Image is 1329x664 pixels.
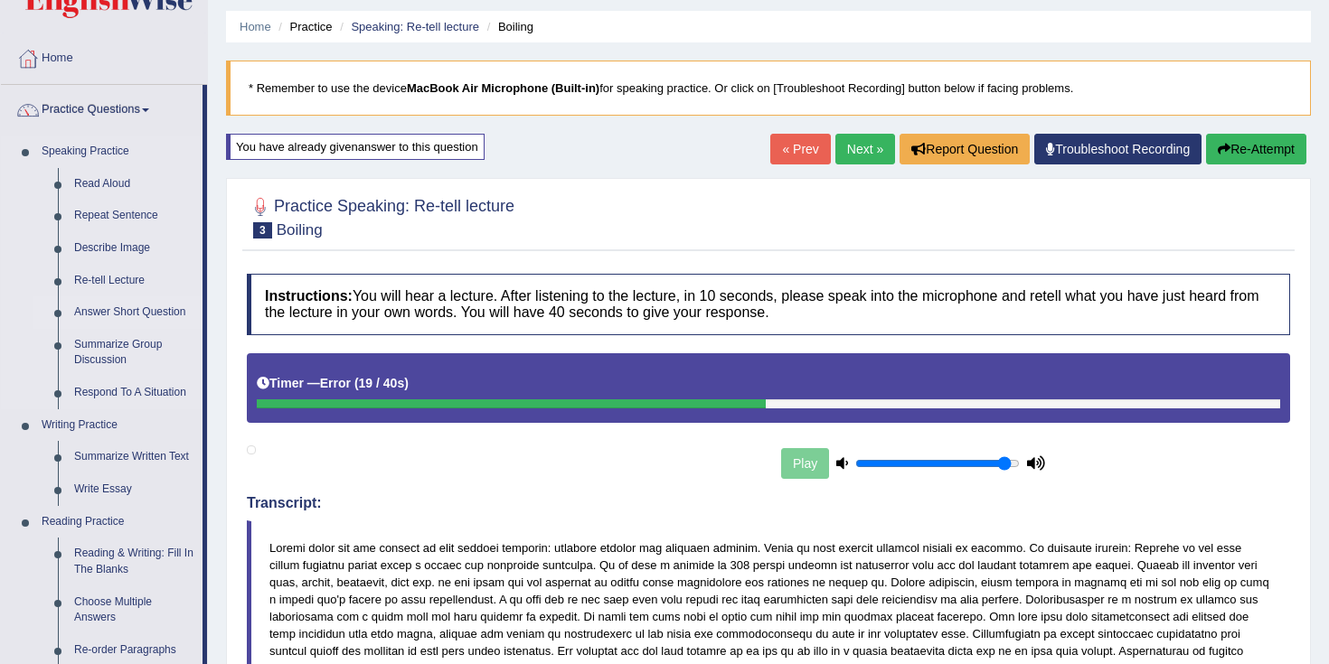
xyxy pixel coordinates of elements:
[1206,134,1306,164] button: Re-Attempt
[320,376,351,390] b: Error
[247,274,1290,334] h4: You will hear a lecture. After listening to the lecture, in 10 seconds, please speak into the mic...
[226,134,485,160] div: You have already given answer to this question
[66,473,203,506] a: Write Essay
[247,193,514,238] h2: Practice Speaking: Re-tell lecture
[277,221,323,238] small: Boiling
[835,134,895,164] a: Next »
[770,134,830,164] a: « Prev
[66,296,203,329] a: Answer Short Question
[226,61,1311,116] blockquote: * Remember to use the device for speaking practice. Or click on [Troubleshoot Recording] button b...
[257,377,409,390] h5: Timer —
[1034,134,1202,164] a: Troubleshoot Recording
[66,232,203,265] a: Describe Image
[66,329,203,377] a: Summarize Group Discussion
[1,85,203,130] a: Practice Questions
[247,495,1290,511] h4: Transcript:
[359,376,405,390] b: 19 / 40s
[274,18,332,35] li: Practice
[404,376,409,390] b: )
[240,20,271,33] a: Home
[33,136,203,168] a: Speaking Practice
[33,506,203,538] a: Reading Practice
[66,168,203,201] a: Read Aloud
[253,222,272,238] span: 3
[66,441,203,473] a: Summarize Written Text
[407,81,599,95] b: MacBook Air Microphone (Built-in)
[265,288,353,304] b: Instructions:
[66,586,203,634] a: Choose Multiple Answers
[66,377,203,409] a: Respond To A Situation
[66,265,203,297] a: Re-tell Lecture
[354,376,359,390] b: (
[1,33,207,79] a: Home
[900,134,1030,164] button: Report Question
[483,18,533,35] li: Boiling
[66,538,203,585] a: Reading & Writing: Fill In The Blanks
[66,200,203,232] a: Repeat Sentence
[33,409,203,442] a: Writing Practice
[351,20,479,33] a: Speaking: Re-tell lecture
